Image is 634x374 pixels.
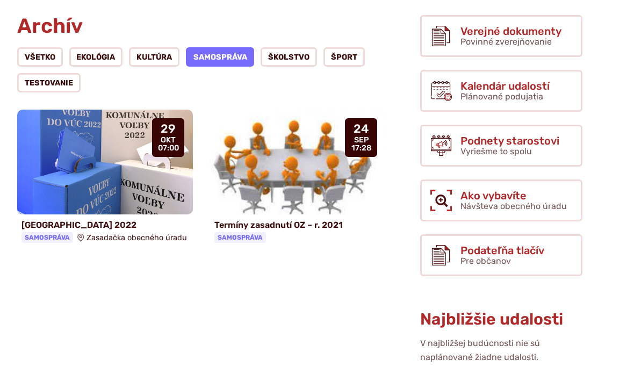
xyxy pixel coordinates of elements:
span: okt [158,136,179,145]
a: Testovanie [17,73,81,92]
span: 24 [351,123,371,135]
a: ŠKOLSTVO [261,47,317,67]
h2: Archív [17,15,386,38]
a: Všetko [17,47,63,67]
h4: [GEOGRAPHIC_DATA] 2022 [21,220,189,230]
a: Verejné dokumenty Povinné zverejňovanie [420,15,582,57]
a: Ekológia [69,47,123,67]
a: Kalendár udalostí Plánované podujatia [420,70,582,112]
span: Kalendár udalostí [460,80,550,92]
span: Samospráva [214,232,266,243]
a: Samospráva [186,47,255,67]
span: Pre občanov [460,256,511,266]
a: Podnety starostovi Vyriešme to spolu [420,125,582,167]
span: Samospráva [21,232,73,243]
a: Ako vybavíte Návšteva obecného úradu [420,179,582,221]
a: [GEOGRAPHIC_DATA] 2022 SamosprávaZasadačka obecného úradu 29 okt 07:00 [17,110,193,247]
a: Kultúra [129,47,179,67]
span: 07:00 [158,144,179,153]
span: Zasadačka obecného úradu [87,233,187,242]
span: Podateľňa tlačív [460,244,544,256]
span: Vyriešme to spolu [460,146,532,156]
span: sep [351,136,371,145]
span: Návšteva obecného úradu [460,201,567,211]
p: V najbližšej budúcnosti nie sú naplánované žiadne udalosti. [420,336,582,365]
span: 17:28 [351,144,371,153]
a: Šport [323,47,365,67]
span: Povinné zverejňovanie [460,37,552,47]
span: 29 [158,123,179,135]
span: Verejné dokumenty [460,25,561,37]
h3: Najbližšie udalosti [420,311,582,328]
a: Termíny zasadnutí OZ – r. 2021 Samospráva 24 sep 17:28 [210,110,386,247]
a: Podateľňa tlačív Pre občanov [420,234,582,276]
span: Plánované podujatia [460,91,543,102]
span: Ako vybavíte [460,190,567,202]
span: Podnety starostovi [460,135,559,147]
h4: Termíny zasadnutí OZ – r. 2021 [214,220,381,230]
